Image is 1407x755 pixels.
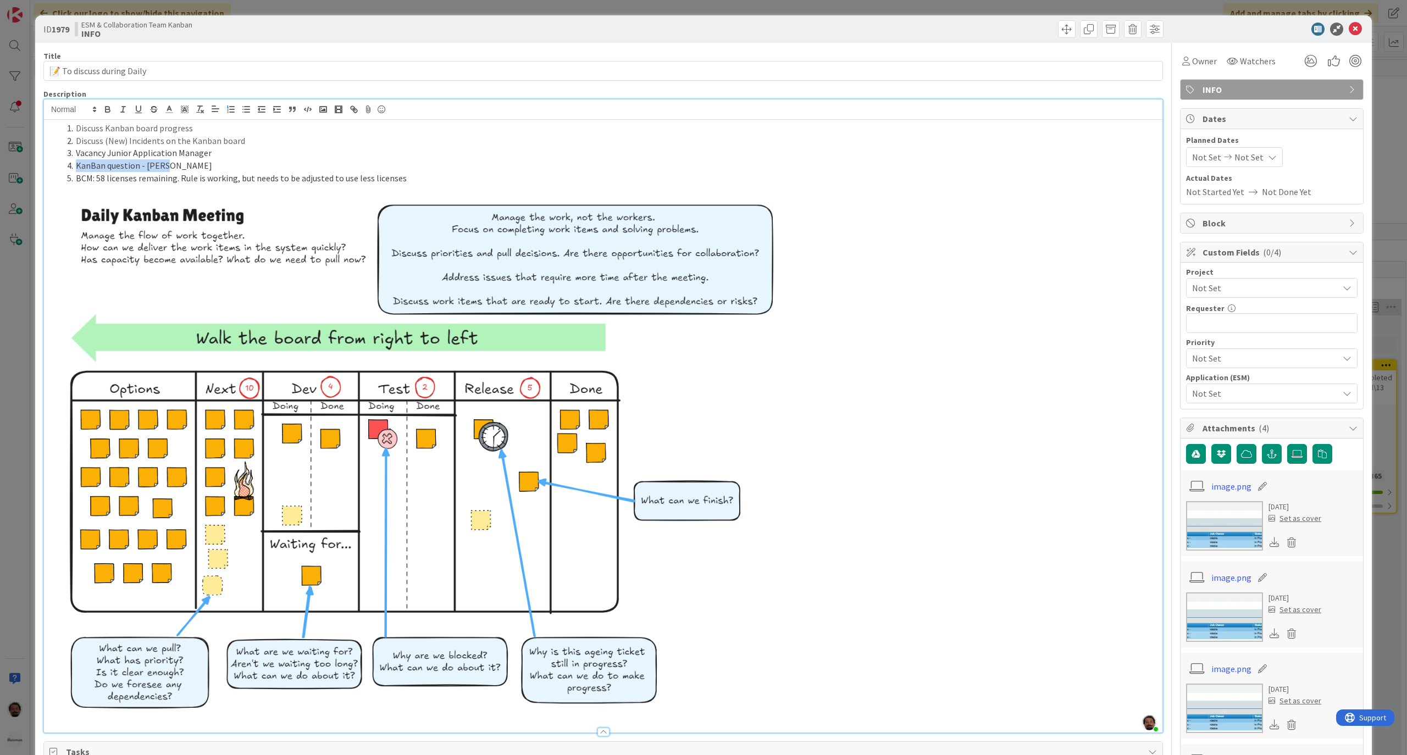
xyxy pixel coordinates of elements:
[1186,173,1358,184] span: Actual Dates
[1211,662,1251,675] a: image.png
[1263,247,1281,258] span: ( 0/4 )
[76,135,245,146] span: Discuss (New) Incidents on the Kanban board
[1211,571,1251,584] a: image.png
[1268,592,1321,604] div: [DATE]
[1268,695,1321,707] div: Set as cover
[1234,151,1264,164] span: Not Set
[1203,216,1343,230] span: Block
[63,172,1157,185] li: BCM: 58 licenses remaining. Rule is working, but needs to be adjusted to use less licenses
[49,185,785,721] img: image.png
[1192,351,1333,366] span: Not Set
[43,89,86,99] span: Description
[1259,423,1269,434] span: ( 4 )
[76,123,193,134] span: Discuss Kanban board progress
[1268,626,1281,641] div: Download
[1268,513,1321,524] div: Set as cover
[1186,135,1358,146] span: Planned Dates
[52,24,69,35] b: 1979
[1203,112,1343,125] span: Dates
[1203,246,1343,259] span: Custom Fields
[1268,718,1281,732] div: Download
[1240,54,1276,68] span: Watchers
[43,51,61,61] label: Title
[1268,501,1321,513] div: [DATE]
[1203,421,1343,435] span: Attachments
[1186,374,1358,381] div: Application (ESM)
[63,159,1157,172] li: KanBan question - [PERSON_NAME]
[1142,715,1157,730] img: OnCl7LGpK6aSgKCc2ZdSmTqaINaX6qd1.png
[43,23,69,36] span: ID
[1192,386,1333,401] span: Not Set
[1262,185,1311,198] span: Not Done Yet
[1186,303,1225,313] label: Requester
[1192,151,1221,164] span: Not Set
[1268,604,1321,615] div: Set as cover
[1186,268,1358,276] div: Project
[1186,338,1358,346] div: Priority
[1186,185,1244,198] span: Not Started Yet
[1268,535,1281,549] div: Download
[63,147,1157,159] li: Vacancy Junior Application Manager
[1268,684,1321,695] div: [DATE]
[1192,54,1217,68] span: Owner
[81,29,192,38] b: INFO
[1203,83,1343,96] span: INFO
[1192,280,1333,296] span: Not Set
[81,20,192,29] span: ESM & Collaboration Team Kanban
[23,2,50,15] span: Support
[43,61,1163,81] input: type card name here...
[1211,480,1251,493] a: image.png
